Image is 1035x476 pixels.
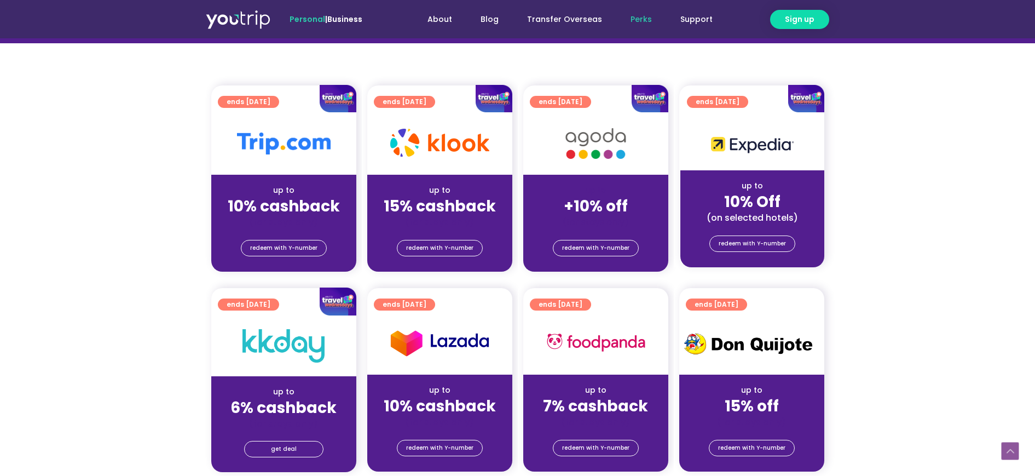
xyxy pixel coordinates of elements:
a: redeem with Y-number [553,440,639,456]
a: redeem with Y-number [709,236,795,252]
a: Support [666,9,727,30]
div: up to [688,385,816,396]
a: About [413,9,466,30]
div: up to [532,385,660,396]
a: redeem with Y-number [397,440,483,456]
span: get deal [271,441,297,457]
a: redeem with Y-number [241,240,327,256]
div: (for stays only) [376,216,504,228]
span: Personal [290,14,325,25]
span: redeem with Y-number [719,236,786,251]
span: ends [DATE] [695,299,738,311]
div: (for stays only) [688,416,816,428]
div: up to [689,180,816,192]
span: | [290,14,362,25]
strong: 10% Off [724,191,780,213]
span: redeem with Y-number [562,440,629,456]
a: Business [327,14,362,25]
strong: 15% off [725,395,779,417]
strong: 15% cashback [384,196,496,217]
div: up to [376,185,504,196]
span: redeem with Y-number [406,440,473,456]
a: Perks [616,9,666,30]
div: (for stays only) [532,216,660,228]
a: ends [DATE] [530,299,591,311]
div: (for stays only) [220,418,348,429]
div: up to [220,185,348,196]
span: redeem with Y-number [250,240,317,256]
a: redeem with Y-number [709,440,795,456]
strong: 7% cashback [543,395,648,417]
div: (on selected hotels) [689,212,816,223]
strong: 6% cashback [230,397,337,418]
span: Sign up [785,14,814,25]
span: redeem with Y-number [562,240,629,256]
a: ends [DATE] [374,299,435,311]
div: (for stays only) [532,416,660,428]
strong: 10% cashback [228,196,340,217]
div: up to [220,386,348,398]
a: Sign up [770,10,829,29]
a: Blog [466,9,513,30]
a: get deal [244,441,323,457]
strong: 10% cashback [384,395,496,417]
strong: +10% off [564,196,628,217]
a: redeem with Y-number [553,240,639,256]
span: up to [586,185,606,196]
span: redeem with Y-number [718,440,785,456]
div: up to [376,385,504,396]
div: (for stays only) [220,216,348,228]
a: ends [DATE] [686,299,747,311]
span: ends [DATE] [539,299,582,311]
a: redeem with Y-number [397,240,483,256]
div: (for stays only) [376,416,504,428]
span: ends [DATE] [383,299,426,311]
a: Transfer Overseas [513,9,616,30]
nav: Menu [392,9,727,30]
span: redeem with Y-number [406,240,473,256]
